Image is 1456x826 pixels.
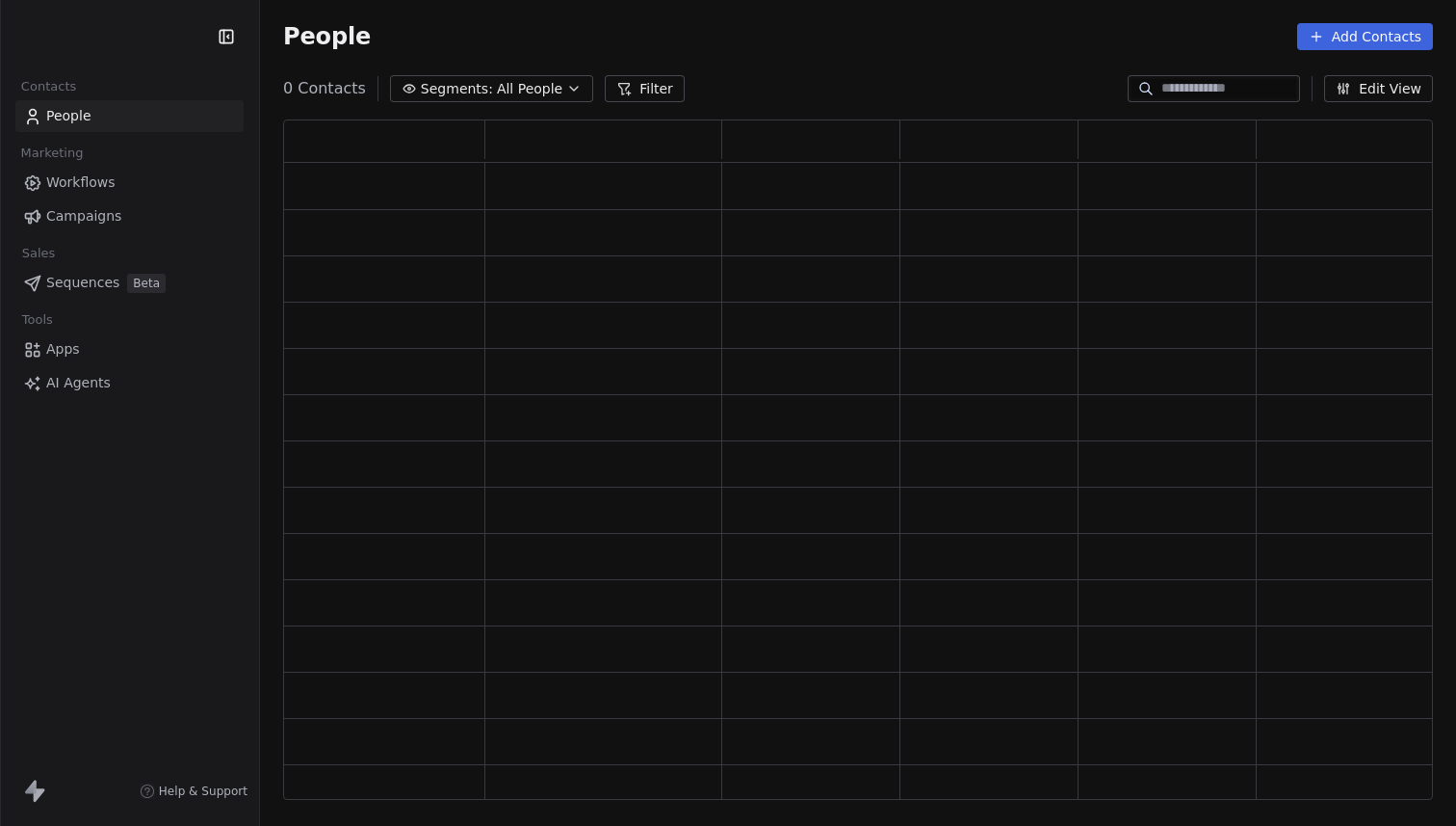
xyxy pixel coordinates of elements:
a: Apps [15,333,244,365]
span: Workflows [46,173,116,193]
span: AI Agents [46,373,111,393]
span: Sales [13,239,64,268]
div: grid [284,163,1435,801]
button: Filter [605,75,685,102]
button: Edit View [1324,75,1433,102]
a: Help & Support [140,784,247,799]
span: Apps [46,339,80,360]
a: AI Agents [15,367,244,399]
span: People [46,106,91,126]
span: Help & Support [159,784,247,799]
a: Campaigns [15,200,244,232]
span: Contacts [13,72,85,101]
span: Tools [13,306,61,334]
a: SequencesBeta [15,267,244,299]
span: People [283,22,371,51]
span: Campaigns [46,206,121,226]
span: All People [497,79,562,99]
span: Segments: [421,79,493,99]
button: Add Contacts [1297,23,1433,50]
span: Marketing [13,139,91,168]
span: Sequences [46,273,119,293]
a: Workflows [15,167,244,199]
a: People [15,100,244,132]
span: Beta [127,274,166,293]
span: 0 Contacts [283,77,366,100]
